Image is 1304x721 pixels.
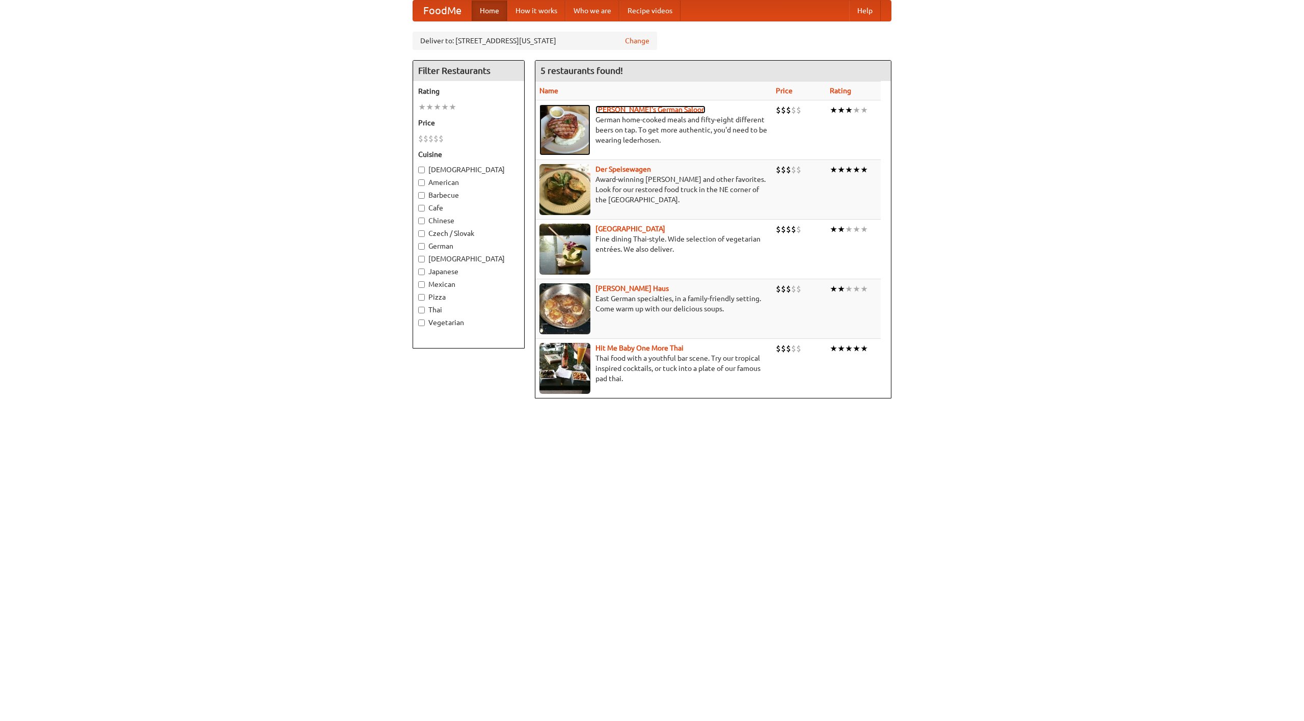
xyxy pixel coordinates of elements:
input: Barbecue [418,192,425,199]
img: speisewagen.jpg [539,164,590,215]
li: ★ [433,101,441,113]
a: Der Speisewagen [595,165,651,173]
a: How it works [507,1,565,21]
li: ★ [830,104,837,116]
a: Name [539,87,558,95]
a: [PERSON_NAME]'s German Saloon [595,105,705,114]
label: German [418,241,519,251]
li: $ [791,224,796,235]
li: ★ [837,343,845,354]
li: ★ [837,104,845,116]
li: $ [776,104,781,116]
li: ★ [853,343,860,354]
li: $ [786,164,791,175]
input: [DEMOGRAPHIC_DATA] [418,167,425,173]
img: esthers.jpg [539,104,590,155]
li: $ [796,104,801,116]
li: $ [796,164,801,175]
label: Thai [418,305,519,315]
a: [GEOGRAPHIC_DATA] [595,225,665,233]
label: [DEMOGRAPHIC_DATA] [418,165,519,175]
img: babythai.jpg [539,343,590,394]
li: ★ [853,283,860,295]
label: Barbecue [418,190,519,200]
li: ★ [845,164,853,175]
li: $ [781,224,786,235]
h5: Price [418,118,519,128]
p: Fine dining Thai-style. Wide selection of vegetarian entrées. We also deliver. [539,234,768,254]
b: Hit Me Baby One More Thai [595,344,684,352]
li: ★ [418,101,426,113]
label: Cafe [418,203,519,213]
li: ★ [837,164,845,175]
li: ★ [830,283,837,295]
li: ★ [837,283,845,295]
label: Mexican [418,279,519,289]
li: ★ [449,101,456,113]
li: ★ [426,101,433,113]
p: Thai food with a youthful bar scene. Try our tropical inspired cocktails, or tuck into a plate of... [539,353,768,384]
img: satay.jpg [539,224,590,275]
input: [DEMOGRAPHIC_DATA] [418,256,425,262]
li: $ [796,283,801,295]
li: ★ [441,101,449,113]
li: ★ [853,104,860,116]
a: FoodMe [413,1,472,21]
li: $ [439,133,444,144]
h5: Cuisine [418,149,519,159]
label: [DEMOGRAPHIC_DATA] [418,254,519,264]
input: Thai [418,307,425,313]
li: ★ [853,224,860,235]
input: American [418,179,425,186]
li: $ [791,283,796,295]
label: American [418,177,519,188]
li: $ [776,224,781,235]
li: $ [796,224,801,235]
li: ★ [845,224,853,235]
li: ★ [830,164,837,175]
li: $ [423,133,428,144]
a: Help [849,1,881,21]
li: ★ [845,343,853,354]
li: ★ [853,164,860,175]
li: $ [786,224,791,235]
li: ★ [860,164,868,175]
input: Pizza [418,294,425,301]
li: $ [791,164,796,175]
a: Rating [830,87,851,95]
a: Home [472,1,507,21]
li: $ [786,104,791,116]
li: $ [781,104,786,116]
label: Czech / Slovak [418,228,519,238]
input: German [418,243,425,250]
li: ★ [830,224,837,235]
li: ★ [845,104,853,116]
h4: Filter Restaurants [413,61,524,81]
p: German home-cooked meals and fifty-eight different beers on tap. To get more authentic, you'd nee... [539,115,768,145]
li: $ [786,283,791,295]
li: $ [776,283,781,295]
input: Chinese [418,218,425,224]
label: Vegetarian [418,317,519,328]
li: $ [776,164,781,175]
a: Who we are [565,1,619,21]
img: kohlhaus.jpg [539,283,590,334]
li: $ [781,164,786,175]
a: Recipe videos [619,1,681,21]
li: ★ [830,343,837,354]
p: Award-winning [PERSON_NAME] and other favorites. Look for our restored food truck in the NE corne... [539,174,768,205]
li: $ [786,343,791,354]
li: ★ [837,224,845,235]
div: Deliver to: [STREET_ADDRESS][US_STATE] [413,32,657,50]
li: $ [418,133,423,144]
input: Czech / Slovak [418,230,425,237]
li: $ [796,343,801,354]
li: ★ [860,283,868,295]
input: Vegetarian [418,319,425,326]
ng-pluralize: 5 restaurants found! [540,66,623,75]
li: ★ [860,224,868,235]
li: ★ [845,283,853,295]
